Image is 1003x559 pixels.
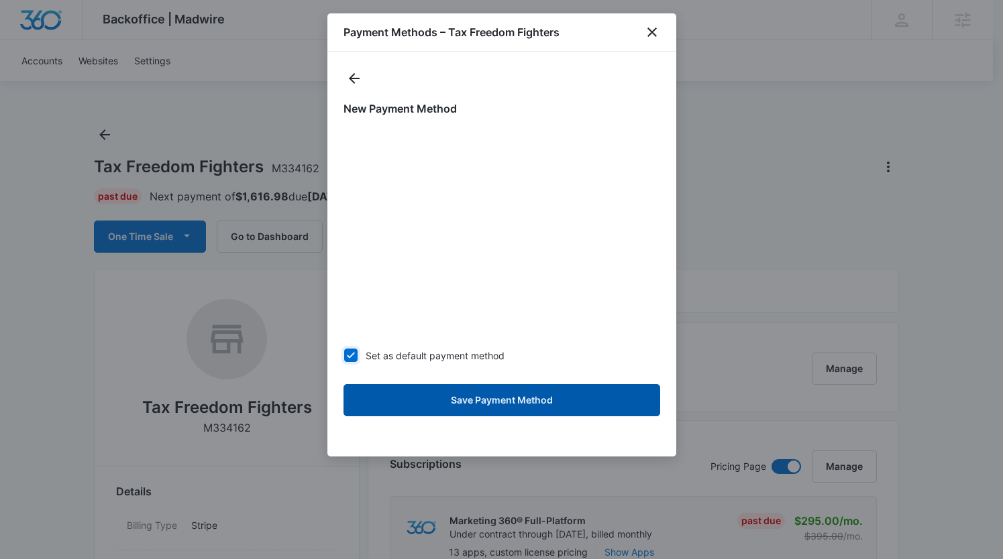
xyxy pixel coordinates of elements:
[644,24,660,40] button: close
[344,101,660,117] h1: New Payment Method
[341,127,663,343] iframe: Secure payment input frame
[344,349,660,363] label: Set as default payment method
[344,384,660,416] button: Save Payment Method
[344,24,560,40] h1: Payment Methods – Tax Freedom Fighters
[344,68,365,89] button: actions.back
